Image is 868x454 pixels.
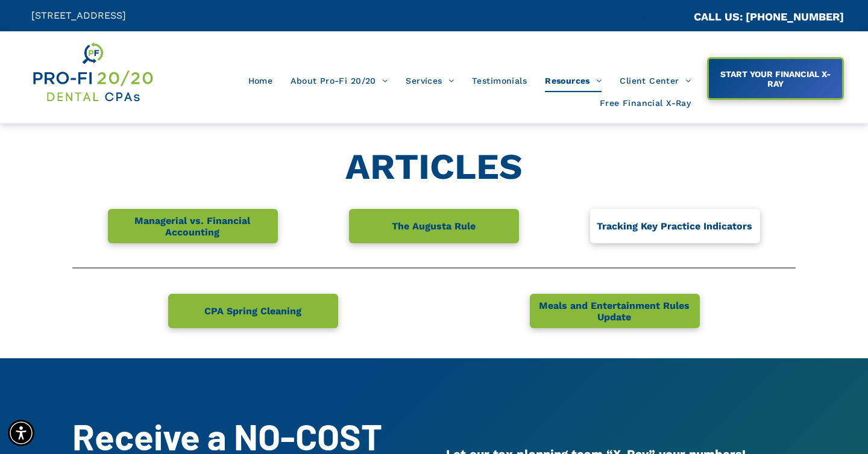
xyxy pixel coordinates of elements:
[109,209,275,244] span: Managerial vs. Financial Accounting
[591,92,700,115] a: Free Financial X-Ray
[345,145,523,188] strong: ARTICLES
[168,294,338,328] a: CPA Spring Cleaning
[388,214,480,238] span: The Augusta Rule
[8,420,34,446] div: Accessibility Menu
[536,69,611,92] a: Resources
[31,40,154,104] img: Get Dental CPA Consulting, Bookkeeping, & Bank Loans
[643,11,694,23] span: CA::CALLC
[710,63,840,95] span: START YOUR FINANCIAL X-RAY
[108,209,278,243] a: Managerial vs. Financial Accounting
[593,214,756,238] span: Tracking Key Practice Indicators
[611,69,700,92] a: Client Center
[31,10,126,21] span: [STREET_ADDRESS]
[463,69,536,92] a: Testimonials
[281,69,397,92] a: About Pro-Fi 20/20
[530,294,700,328] a: Meals and Entertainment Rules Update
[397,69,463,92] a: Services
[200,299,306,323] span: CPA Spring Cleaning
[694,10,844,23] a: CALL US: [PHONE_NUMBER]
[239,69,282,92] a: Home
[531,294,697,329] span: Meals and Entertainment Rules Update
[590,209,760,243] a: Tracking Key Practice Indicators
[707,57,844,100] a: START YOUR FINANCIAL X-RAY
[349,209,519,243] a: The Augusta Rule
